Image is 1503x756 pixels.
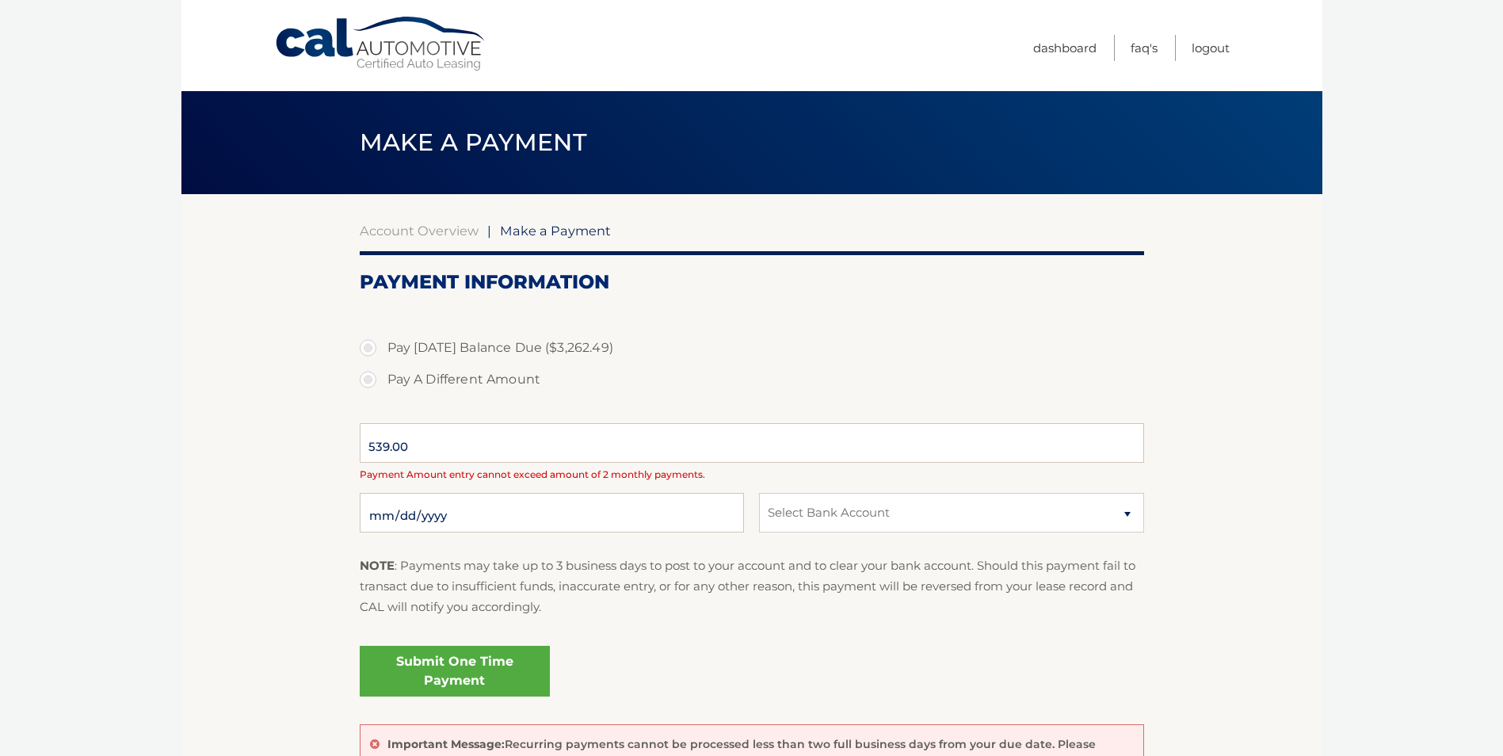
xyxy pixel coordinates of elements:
[360,423,1144,463] input: Payment Amount
[500,223,611,239] span: Make a Payment
[360,556,1144,618] p: : Payments may take up to 3 business days to post to your account and to clear your bank account....
[360,364,1144,395] label: Pay A Different Amount
[1033,35,1097,61] a: Dashboard
[360,646,550,697] a: Submit One Time Payment
[360,128,587,157] span: Make a Payment
[360,468,705,480] span: Payment Amount entry cannot exceed amount of 2 monthly payments.
[360,223,479,239] a: Account Overview
[487,223,491,239] span: |
[360,493,744,533] input: Payment Date
[274,16,488,72] a: Cal Automotive
[1131,35,1158,61] a: FAQ's
[1192,35,1230,61] a: Logout
[360,270,1144,294] h2: Payment Information
[387,737,505,751] strong: Important Message:
[360,332,1144,364] label: Pay [DATE] Balance Due ($3,262.49)
[360,558,395,573] strong: NOTE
